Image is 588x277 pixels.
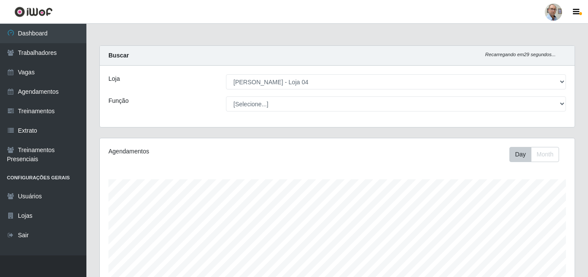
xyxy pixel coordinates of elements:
[485,52,556,57] i: Recarregando em 29 segundos...
[509,147,559,162] div: First group
[108,147,292,156] div: Agendamentos
[108,96,129,105] label: Função
[108,52,129,59] strong: Buscar
[509,147,531,162] button: Day
[531,147,559,162] button: Month
[14,6,53,17] img: CoreUI Logo
[509,147,566,162] div: Toolbar with button groups
[108,74,120,83] label: Loja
